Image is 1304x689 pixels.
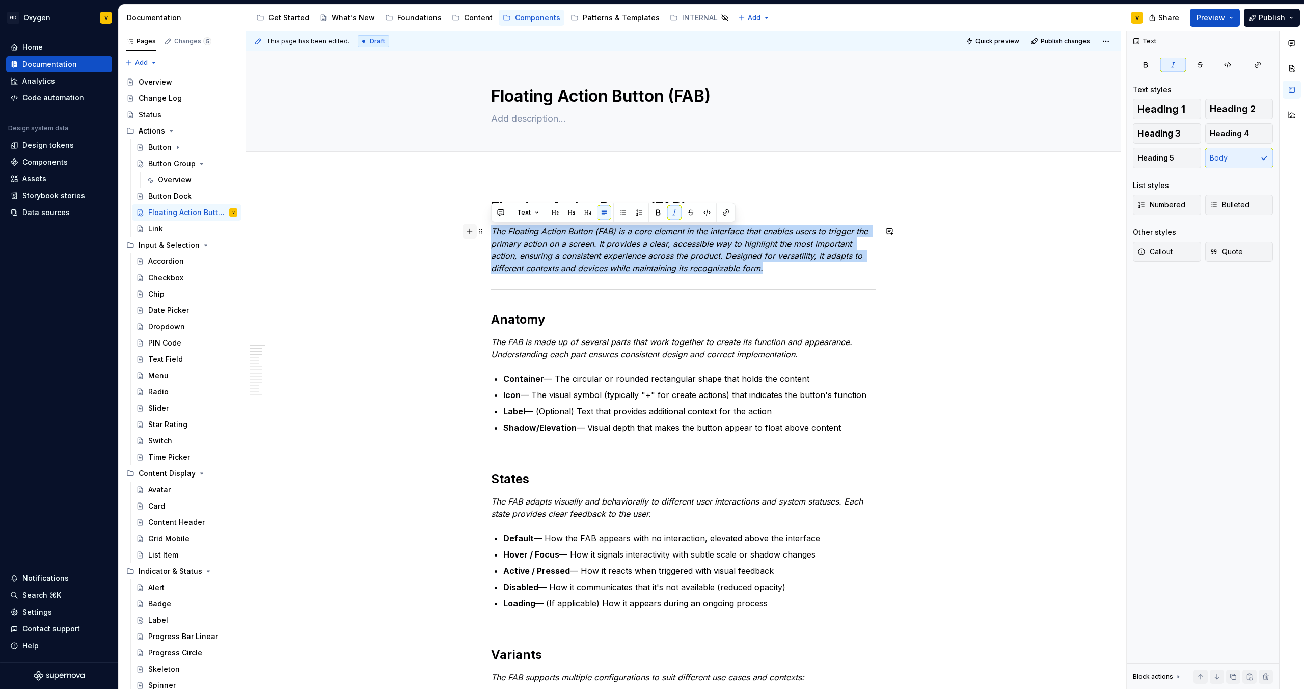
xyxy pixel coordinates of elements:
div: Floating Action Button (FAB) [148,207,227,218]
div: Slider [148,403,169,413]
div: Label [148,615,168,625]
a: Card [132,498,241,514]
div: Indicator & Status [139,566,202,576]
button: Heading 5 [1133,148,1201,168]
div: Button Dock [148,191,192,201]
a: INTERNAL [666,10,733,26]
div: Grid Mobile [148,534,189,544]
a: Assets [6,171,112,187]
a: Supernova Logo [34,671,85,681]
a: Content [448,10,497,26]
em: The FAB is made up of several parts that work together to create its function and appearance. Und... [491,337,855,359]
button: Heading 2 [1205,99,1273,119]
span: Heading 4 [1210,128,1249,139]
div: Dropdown [148,322,185,332]
div: Block actions [1133,673,1173,681]
strong: Active / Pressed [503,566,570,576]
a: Button Group [132,155,241,172]
div: Badge [148,599,171,609]
p: — How it reacts when triggered with visual feedback [503,565,876,577]
a: Label [132,612,241,628]
div: Indicator & Status [122,563,241,579]
button: Help [6,638,112,654]
div: Progress Bar Linear [148,631,218,642]
a: Time Picker [132,449,241,465]
div: Radio [148,387,169,397]
span: Heading 1 [1137,104,1185,114]
div: Chip [148,289,165,299]
div: Switch [148,436,172,446]
div: Design system data [8,124,68,132]
div: Documentation [127,13,241,23]
div: V [104,14,108,22]
a: Status [122,107,241,123]
div: Home [22,42,43,52]
strong: Icon [503,390,521,400]
a: Content Header [132,514,241,531]
a: Home [6,39,112,56]
span: Add [748,14,760,22]
div: Star Rating [148,419,187,430]
a: Checkbox [132,270,241,286]
a: Badge [132,596,241,612]
div: Overview [158,175,192,185]
em: The Floating Action Button (FAB) is a core element in the interface that enables users to trigger... [491,226,871,273]
a: Switch [132,433,241,449]
button: Publish changes [1028,34,1095,48]
a: Overview [142,172,241,188]
div: Get Started [268,13,309,23]
div: Checkbox [148,273,183,283]
div: List styles [1133,180,1169,191]
p: — The visual symbol (typically "+" for create actions) that indicates the button's function [503,389,876,401]
a: Floating Action Button (FAB)V [132,204,241,221]
button: Contact support [6,621,112,637]
h1: Floating Action Button (FAB) [491,199,876,217]
div: Notifications [22,573,69,584]
a: Storybook stories [6,188,112,204]
span: Heading 3 [1137,128,1181,139]
div: INTERNAL [682,13,718,23]
a: Overview [122,74,241,90]
a: Foundations [381,10,446,26]
button: Numbered [1133,195,1201,215]
div: V [1135,14,1139,22]
div: Patterns & Templates [583,13,660,23]
a: Patterns & Templates [566,10,664,26]
div: Search ⌘K [22,590,61,600]
div: Avatar [148,485,171,495]
button: Quick preview [963,34,1024,48]
p: — (Optional) Text that provides additional context for the action [503,405,876,417]
a: Design tokens [6,137,112,153]
div: Change Log [139,93,182,103]
div: Progress Circle [148,648,202,658]
div: Button [148,142,172,152]
button: Quote [1205,242,1273,262]
textarea: Floating Action Button (FAB) [489,84,874,109]
div: Card [148,501,165,511]
div: Date Picker [148,305,189,315]
span: Add [135,59,148,67]
a: Settings [6,604,112,620]
a: Button [132,139,241,155]
span: Quote [1210,247,1243,257]
button: Bulleted [1205,195,1273,215]
div: Components [22,157,68,167]
div: Actions [122,123,241,139]
span: Heading 2 [1210,104,1256,114]
strong: Label [503,406,525,416]
a: List Item [132,547,241,563]
div: Block actions [1133,670,1182,684]
button: Publish [1244,9,1300,27]
span: Publish changes [1041,37,1090,45]
button: Heading 4 [1205,123,1273,144]
a: What's New [315,10,379,26]
div: GD [7,12,19,24]
em: The FAB adapts visually and behaviorally to different user interactions and system statuses. Each... [491,496,865,519]
a: Skeleton [132,661,241,677]
div: Foundations [397,13,442,23]
div: Assets [22,174,46,184]
span: 5 [203,37,211,45]
strong: Shadow/Elevation [503,422,577,433]
h2: Variants [491,647,876,663]
div: Input & Selection [139,240,200,250]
